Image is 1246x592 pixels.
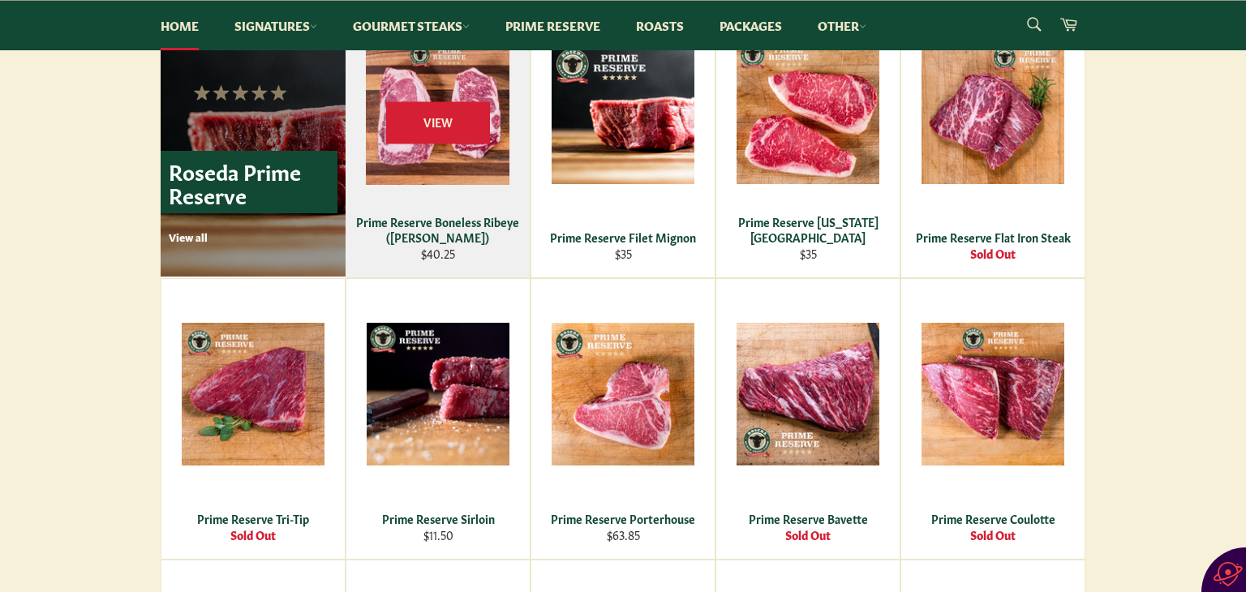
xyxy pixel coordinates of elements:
div: $35 [542,246,705,261]
img: Prime Reserve New York Strip [737,41,879,184]
a: Home [144,1,215,50]
a: Prime Reserve Sirloin Prime Reserve Sirloin $11.50 [346,278,531,560]
p: Roseda Prime Reserve [161,151,337,213]
p: View all [169,230,337,244]
a: Prime Reserve [489,1,617,50]
a: Roasts [620,1,700,50]
div: $11.50 [357,527,520,543]
div: $35 [727,246,890,261]
div: Prime Reserve Porterhouse [542,511,705,526]
div: Sold Out [172,527,335,543]
div: Prime Reserve [US_STATE][GEOGRAPHIC_DATA] [727,214,890,246]
div: Prime Reserve Filet Mignon [542,230,705,245]
div: Sold Out [727,527,890,543]
img: Prime Reserve Coulotte [922,323,1064,465]
a: Packages [703,1,798,50]
a: Prime Reserve Coulotte Prime Reserve Coulotte Sold Out [900,278,1085,560]
a: Prime Reserve Bavette Prime Reserve Bavette Sold Out [715,278,900,560]
a: Signatures [218,1,333,50]
div: Prime Reserve Flat Iron Steak [912,230,1075,245]
div: Prime Reserve Sirloin [357,511,520,526]
div: Sold Out [912,246,1075,261]
span: View [386,102,490,144]
img: Prime Reserve Filet Mignon [552,41,694,184]
img: Prime Reserve Bavette [737,323,879,465]
img: Prime Reserve Sirloin [367,323,509,465]
img: Prime Reserve Flat Iron Steak [922,41,1064,184]
div: Prime Reserve Boneless Ribeye ([PERSON_NAME]) [356,214,520,246]
img: Prime Reserve Porterhouse [552,323,694,465]
img: Prime Reserve Tri-Tip [182,323,324,465]
a: Prime Reserve Tri-Tip Prime Reserve Tri-Tip Sold Out [161,278,346,560]
a: Other [801,1,883,50]
a: Gourmet Steaks [337,1,486,50]
a: Prime Reserve Porterhouse Prime Reserve Porterhouse $63.85 [531,278,715,560]
div: Prime Reserve Bavette [727,511,890,526]
div: Prime Reserve Tri-Tip [172,511,335,526]
div: $63.85 [542,527,705,543]
div: Prime Reserve Coulotte [912,511,1075,526]
div: Sold Out [912,527,1075,543]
